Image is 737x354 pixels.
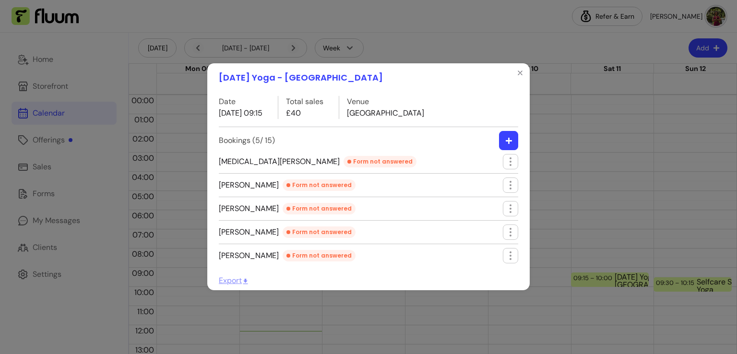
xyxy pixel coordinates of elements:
p: [GEOGRAPHIC_DATA] [347,107,424,119]
p: [DATE] 09:15 [219,107,262,119]
span: [PERSON_NAME] [219,203,356,214]
span: [PERSON_NAME] [219,250,356,261]
div: Form not answered [283,226,356,238]
span: [MEDICAL_DATA][PERSON_NAME] [219,156,416,167]
span: [PERSON_NAME] [219,179,356,191]
label: Date [219,96,262,107]
div: Form not answered [283,179,356,191]
label: Total sales [286,96,323,107]
div: Form not answered [283,203,356,214]
label: Venue [347,96,424,107]
label: Bookings ( 5 / 15 ) [219,135,275,146]
div: Form not answered [283,250,356,261]
button: Close [512,65,528,81]
p: £40 [286,107,323,119]
span: Export [219,275,249,285]
h1: [DATE] Yoga - [GEOGRAPHIC_DATA] [219,71,383,84]
div: Form not answered [344,156,416,167]
span: [PERSON_NAME] [219,226,356,238]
